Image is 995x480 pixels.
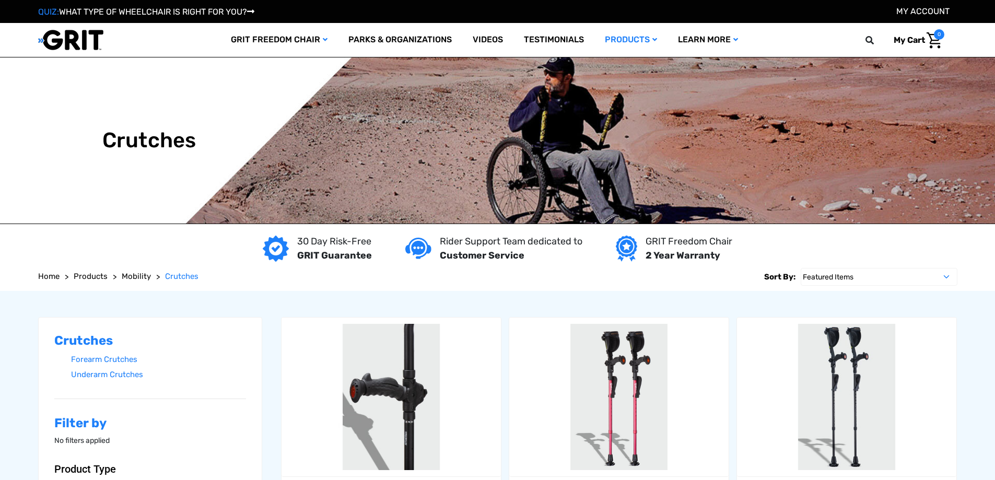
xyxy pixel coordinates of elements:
[102,128,196,153] h1: Crutches
[737,324,956,470] img: Ergobaum Black Mamba Forearm Crutches by Ergoactives - Pair
[894,35,925,45] span: My Cart
[934,29,944,40] span: 0
[54,333,247,348] h2: Crutches
[870,29,886,51] input: Search
[74,272,108,281] span: Products
[38,7,59,17] span: QUIZ:
[54,463,247,475] button: Product Type
[405,238,431,259] img: Customer service
[165,271,198,283] a: Crutches
[38,29,103,51] img: GRIT All-Terrain Wheelchair and Mobility Equipment
[616,236,637,262] img: Year warranty
[440,235,582,249] p: Rider Support Team dedicated to
[122,272,151,281] span: Mobility
[38,272,60,281] span: Home
[886,29,944,51] a: Cart with 0 items
[297,235,372,249] p: 30 Day Risk-Free
[462,23,513,57] a: Videos
[38,7,254,17] a: QUIZ:WHAT TYPE OF WHEELCHAIR IS RIGHT FOR YOU?
[263,236,289,262] img: GRIT Guarantee
[297,250,372,261] strong: GRIT Guarantee
[513,23,594,57] a: Testimonials
[71,367,247,382] a: Underarm Crutches
[282,318,501,477] a: Ergobaum Dual Underarm Crutches by Ergoactives - Pair,$360.00
[71,352,247,367] a: Forearm Crutches
[668,23,748,57] a: Learn More
[282,324,501,470] img: Ergobaum Dual Underarm Crutches by Ergoactives - Pair
[764,268,795,286] label: Sort By:
[122,271,151,283] a: Mobility
[440,250,524,261] strong: Customer Service
[38,271,60,283] a: Home
[165,272,198,281] span: Crutches
[646,250,720,261] strong: 2 Year Warranty
[927,32,942,49] img: Cart
[896,6,950,16] a: Account
[594,23,668,57] a: Products
[54,416,247,431] h2: Filter by
[646,235,732,249] p: GRIT Freedom Chair
[338,23,462,57] a: Parks & Organizations
[737,318,956,477] a: Ergobaum Black Mamba Forearm Crutches by Ergoactives - Pair,$360.00
[54,463,116,475] span: Product Type
[74,271,108,283] a: Products
[509,324,729,470] img: Ergobaum Junior Forearm Crutches by Ergoactives - Pair
[220,23,338,57] a: GRIT Freedom Chair
[509,318,729,477] a: Ergobaum Junior Forearm Crutches by Ergoactives - Pair,$249.00
[54,435,247,446] p: No filters applied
